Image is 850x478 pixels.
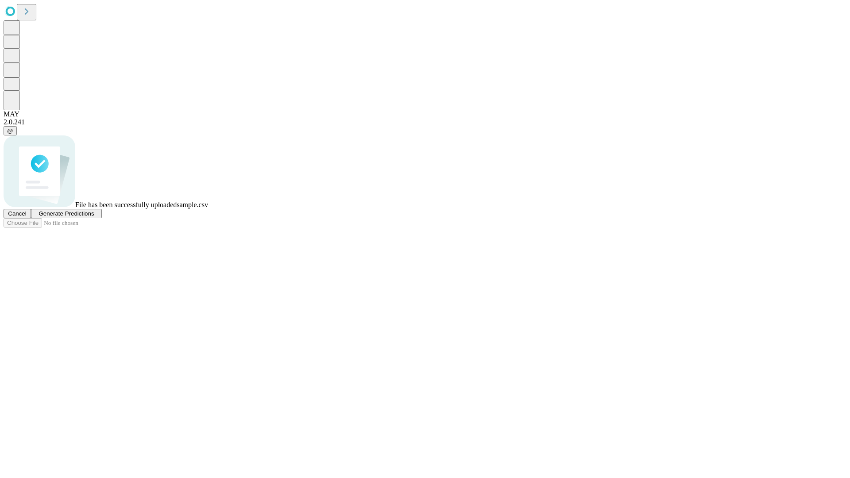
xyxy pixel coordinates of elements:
span: File has been successfully uploaded [75,201,177,208]
span: Generate Predictions [39,210,94,217]
span: sample.csv [177,201,208,208]
div: 2.0.241 [4,118,846,126]
div: MAY [4,110,846,118]
button: Cancel [4,209,31,218]
span: @ [7,127,13,134]
button: @ [4,126,17,135]
span: Cancel [8,210,27,217]
button: Generate Predictions [31,209,102,218]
